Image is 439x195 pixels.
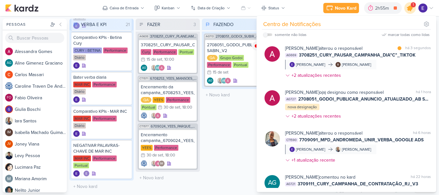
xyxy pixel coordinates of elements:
[375,5,391,12] div: 2h55m
[336,62,341,67] img: Rafael Dornelles
[285,130,363,137] div: alterou o responsável
[5,163,13,171] img: Lucimara Paz
[180,105,192,110] div: , 18:00
[15,48,67,55] div: A l e s s a n d r a G o m e s
[388,32,430,38] div: marcar todas como lidas
[285,53,298,58] span: AG669
[73,163,89,168] div: Pontual
[151,160,157,167] img: Iara Santos
[252,41,261,50] img: tracking
[221,77,227,84] div: Aline Gimenez Graciano
[73,123,86,129] div: Diário
[233,62,248,68] div: Pontual
[208,79,212,83] p: AG
[298,181,418,187] span: 3709111_CURY_CAMPANHA_DE_CONTRATAÇÃO_RJ_V3
[149,160,165,167] div: Colaboradores: Iara Santos, Alessandra Gomes, Isabella Machado Guimarães
[15,71,67,78] div: C a r l o s M a s s a r i
[299,137,424,143] span: 7709091_MPD_ANDROMEDA_UNIR_VERBA_GOOGLE ADS
[5,140,13,148] div: Joney Viana
[92,155,117,161] div: Performance
[73,116,91,121] div: MAR INC
[285,174,355,181] div: comentou no kard
[178,49,194,55] div: Pontual
[142,66,146,70] p: AG
[263,20,321,29] div: Centro de Notificações
[149,112,161,119] div: Colaboradores: Iara Santos, Alessandra Gomes
[151,65,157,71] img: Iara Santos
[163,153,175,157] div: , 18:00
[73,170,80,177] div: Criador(a): Eduardo Quaresma
[5,129,13,136] div: Isabella Machado Guimarães
[285,138,298,142] span: CT1590
[5,117,13,125] img: Iara Santos
[285,45,363,52] div: alterou o responsável
[141,65,147,71] div: Aline Gimenez Graciano
[264,90,280,106] img: Alessandra Gomes
[291,113,342,120] div: +2 atualizações recentes
[5,59,13,67] div: Aline Gimenez Graciano
[73,62,80,69] img: Eduardo Quaresma
[139,35,149,38] span: AG638
[139,125,149,128] span: CT1577
[15,83,67,90] div: C a r o l i n e T r a v e n D e A n d r a d e
[298,96,431,102] span: 2708051_GODOI_PUBLICAR_ANUNCIO_ATUALIZADO_AB SABIN_V2
[207,55,218,61] div: QA
[217,77,223,84] img: Iara Santos
[73,96,80,103] img: Eduardo Quaresma
[285,97,297,102] span: AG727
[156,66,160,70] p: AG
[205,35,214,38] span: AG713
[153,49,177,55] div: Performance
[268,178,276,187] p: AG
[166,97,190,103] div: Performance
[147,153,163,157] div: 30 de set
[141,145,153,151] div: YEES
[213,70,228,75] div: 15 de set
[73,130,80,137] div: Criador(a): Eduardo Quaresma
[155,65,161,71] div: Aline Gimenez Graciano
[158,65,165,71] img: Alessandra Gomes
[336,147,341,152] img: Iara Santos
[215,77,231,84] div: Colaboradores: Iara Santos, Aline Gimenez Graciano, Alessandra Gomes
[5,71,13,78] img: Carlos Massari
[151,125,197,128] span: 6709024_YEES_PARQUE_BUENA_VISTA_NOVA_CAMPANHA_TEASER_META
[7,61,12,65] p: AG
[207,62,231,68] div: Performance
[291,72,342,79] div: +2 atualizações recentes
[207,42,261,54] div: 2708051_GODOI_PUBLICAR_ANUNCIO_ATUALIZADO_AB SABIN_V2
[285,104,319,110] div: nova designação
[73,55,86,60] div: Diário
[154,145,178,151] div: Performance
[73,48,102,53] div: CURY | BETINA
[5,94,13,102] div: Fabio Oliveira
[7,96,11,100] p: FO
[73,82,91,87] div: MAR INC
[299,52,416,58] span: 3708251_CURY_PAUSAR_CAMPANHA_DIA"C"_TIKTOK
[141,132,195,144] div: Encerramento campanha_6709024_YEES_PARQUE_BUENA_VISTA_NOVA_CAMPANHA_TEASER_META
[191,21,199,28] div: 3
[5,4,39,12] img: kardz.app
[342,146,371,152] div: [PERSON_NAME]
[162,58,174,62] div: , 10:00
[5,82,13,90] img: Caroline Traven De Andrade
[285,46,319,51] b: [PERSON_NAME]
[285,130,319,136] b: [PERSON_NAME]
[216,35,263,38] span: 2708051_GODOI_SUBIR_CONTEUDO_SOCIAL_EM_PERFORMANCE_AB
[158,160,165,167] div: Isabella Machado Guimarães
[123,21,132,28] div: 21
[5,105,13,113] img: Giulia Boschi
[203,90,265,100] input: + Novo kard
[73,143,130,154] div: NEGATIVAR PALAVRAS-CHAVE DE MAR INC
[73,62,80,69] div: Criador(a): Eduardo Quaresma
[73,89,86,94] div: Diário
[264,175,280,191] div: Aline Gimenez Graciano
[83,170,90,177] img: Eduardo Quaresma
[15,60,67,66] div: A l i n e G i m e n e z G r a c i a n o
[141,42,195,48] div: 3708251_CURY_PAUSAR_CAMPANHA_DIA"C"_META
[15,129,67,136] div: I s a b e l l a M a c h a d o G u i m a r ã e s
[15,175,67,182] div: M a r i a n a A m o r i m
[296,62,325,67] div: [PERSON_NAME]
[73,109,130,114] div: Comparativo KPIs - MAR INC
[275,32,307,38] div: somente não lidas
[92,116,117,121] div: Performance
